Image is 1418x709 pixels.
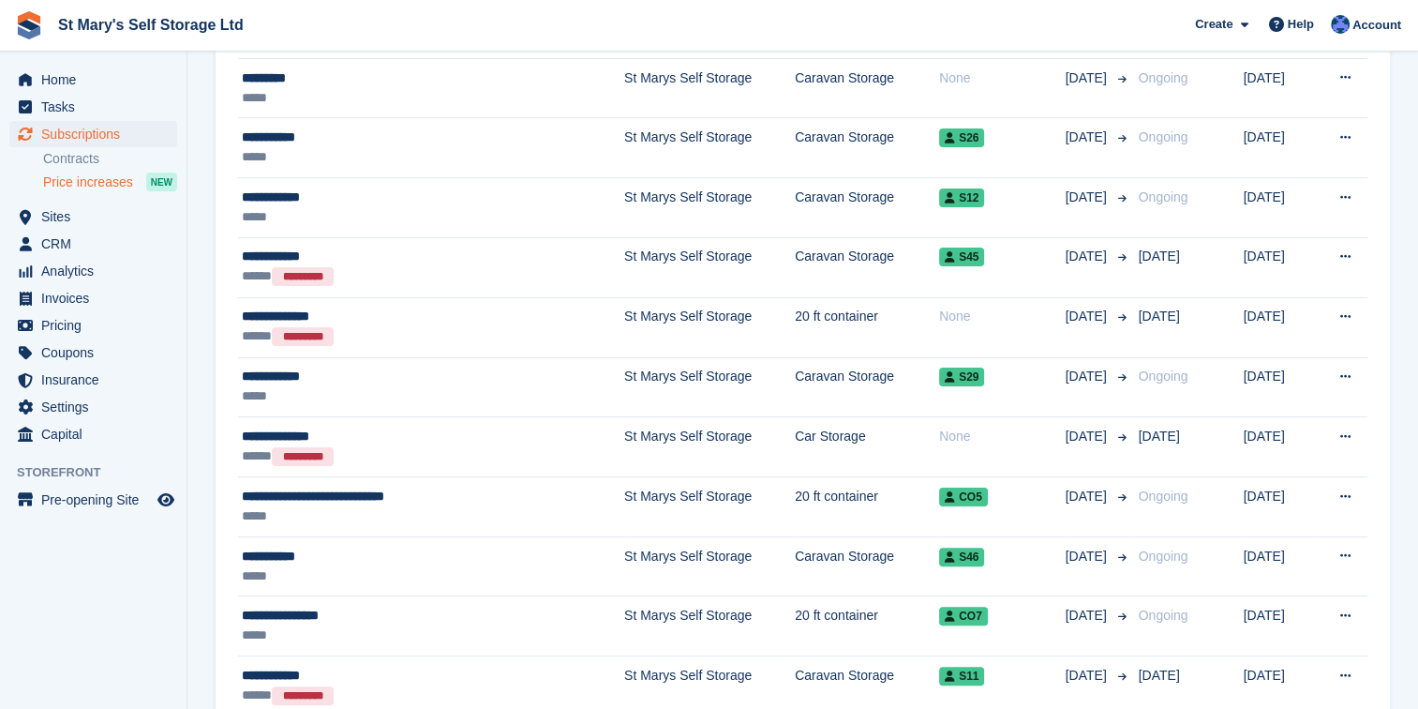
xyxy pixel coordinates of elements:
[624,596,795,656] td: St Marys Self Storage
[41,204,154,230] span: Sites
[1244,536,1315,596] td: [DATE]
[9,421,177,447] a: menu
[1066,128,1111,147] span: [DATE]
[9,339,177,366] a: menu
[1195,15,1232,34] span: Create
[9,67,177,93] a: menu
[1139,489,1188,504] span: Ongoing
[795,477,939,537] td: 20 ft container
[9,487,177,513] a: menu
[9,258,177,284] a: menu
[795,178,939,238] td: Caravan Storage
[795,536,939,596] td: Caravan Storage
[9,394,177,420] a: menu
[1139,549,1188,564] span: Ongoing
[1139,369,1188,384] span: Ongoing
[9,285,177,311] a: menu
[795,596,939,656] td: 20 ft container
[795,237,939,297] td: Caravan Storage
[41,394,154,420] span: Settings
[1352,16,1401,35] span: Account
[41,121,154,147] span: Subscriptions
[15,11,43,39] img: stora-icon-8386f47178a22dfd0bd8f6a31ec36ba5ce8667c1dd55bd0f319d3a0aa187defe.svg
[624,357,795,417] td: St Marys Self Storage
[1066,547,1111,566] span: [DATE]
[1139,129,1188,144] span: Ongoing
[9,121,177,147] a: menu
[795,297,939,357] td: 20 ft container
[1066,307,1111,326] span: [DATE]
[939,68,1066,88] div: None
[939,607,988,626] span: CO7
[1244,357,1315,417] td: [DATE]
[1244,118,1315,178] td: [DATE]
[41,312,154,339] span: Pricing
[1139,309,1180,324] span: [DATE]
[1139,429,1180,444] span: [DATE]
[43,150,177,168] a: Contracts
[41,367,154,393] span: Insurance
[41,94,154,120] span: Tasks
[939,189,984,207] span: S12
[43,172,177,192] a: Price increases NEW
[41,67,154,93] span: Home
[1066,188,1111,207] span: [DATE]
[939,488,988,506] span: CO5
[1139,70,1188,85] span: Ongoing
[1139,189,1188,204] span: Ongoing
[1066,247,1111,266] span: [DATE]
[51,9,251,40] a: St Mary's Self Storage Ltd
[41,231,154,257] span: CRM
[624,536,795,596] td: St Marys Self Storage
[624,417,795,477] td: St Marys Self Storage
[1066,487,1111,506] span: [DATE]
[9,367,177,393] a: menu
[1244,596,1315,656] td: [DATE]
[1244,178,1315,238] td: [DATE]
[41,285,154,311] span: Invoices
[939,548,984,566] span: S46
[1066,427,1111,446] span: [DATE]
[1331,15,1350,34] img: Matthew Keenan
[41,339,154,366] span: Coupons
[1066,68,1111,88] span: [DATE]
[17,463,187,482] span: Storefront
[1244,237,1315,297] td: [DATE]
[43,173,133,191] span: Price increases
[155,489,177,511] a: Preview store
[41,487,154,513] span: Pre-opening Site
[146,173,177,191] div: NEW
[1244,58,1315,118] td: [DATE]
[624,118,795,178] td: St Marys Self Storage
[939,248,984,266] span: S45
[1244,417,1315,477] td: [DATE]
[795,417,939,477] td: Car Storage
[624,178,795,238] td: St Marys Self Storage
[9,204,177,230] a: menu
[939,667,984,686] span: S11
[41,258,154,284] span: Analytics
[1066,367,1111,386] span: [DATE]
[1139,249,1180,264] span: [DATE]
[624,297,795,357] td: St Marys Self Storage
[795,58,939,118] td: Caravan Storage
[624,477,795,537] td: St Marys Self Storage
[9,231,177,257] a: menu
[1139,668,1180,683] span: [DATE]
[9,312,177,339] a: menu
[795,357,939,417] td: Caravan Storage
[1139,608,1188,623] span: Ongoing
[9,94,177,120] a: menu
[939,427,1066,446] div: None
[939,307,1066,326] div: None
[1066,666,1111,686] span: [DATE]
[1066,606,1111,626] span: [DATE]
[939,128,984,147] span: S26
[795,118,939,178] td: Caravan Storage
[1244,297,1315,357] td: [DATE]
[41,421,154,447] span: Capital
[1288,15,1314,34] span: Help
[939,368,984,386] span: S29
[624,237,795,297] td: St Marys Self Storage
[1244,477,1315,537] td: [DATE]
